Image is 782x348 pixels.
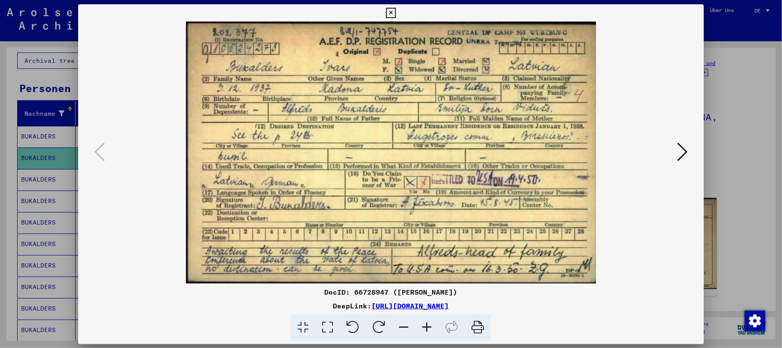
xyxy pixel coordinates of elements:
[744,310,765,331] div: Zustimmung ändern
[371,302,449,310] a: [URL][DOMAIN_NAME]
[78,301,704,311] div: DeepLink:
[745,311,765,331] img: Zustimmung ändern
[107,22,675,283] img: 001.jpg
[78,287,704,297] div: DocID: 66728947 ([PERSON_NAME])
